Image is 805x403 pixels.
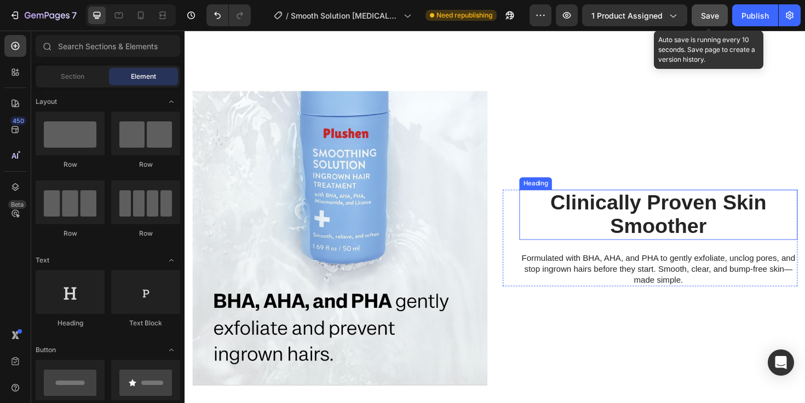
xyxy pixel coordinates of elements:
div: Heading [36,318,105,328]
div: Undo/Redo [206,4,251,26]
span: Toggle open [163,93,180,110]
iframe: Design area [185,31,805,403]
div: Row [36,160,105,170]
div: Row [36,229,105,238]
button: 1 product assigned [582,4,687,26]
span: Layout [36,97,57,107]
input: Search Sections & Elements [36,35,180,57]
span: 1 product assigned [591,10,663,21]
img: gempages_585647930300433213-335e9c3d-ebe4-45a1-86fb-df0adc073ae9.png [8,64,320,376]
button: 7 [4,4,82,26]
div: Open Intercom Messenger [768,349,794,376]
span: Smooth Solution [MEDICAL_DATA] Treatment [291,10,399,21]
div: Heading [357,157,387,167]
button: Save [692,4,728,26]
span: Section [61,72,84,81]
p: Formulated with BHA, AHA, and PHA to gently exfoliate, unclog pores, and stop ingrown hairs befor... [355,236,648,270]
span: Save [701,11,719,20]
span: Text [36,255,49,265]
span: / [286,10,289,21]
div: Text Block [111,318,180,328]
div: Beta [8,200,26,209]
strong: Clinically Proven Skin Smoother [387,170,616,219]
span: Button [36,345,56,355]
p: 7 [72,9,77,22]
span: Toggle open [163,341,180,359]
div: Row [111,160,180,170]
div: 450 [10,116,26,125]
button: Publish [732,4,778,26]
div: Publish [741,10,769,21]
span: Element [131,72,156,81]
div: Row [111,229,180,238]
span: Need republishing [436,10,492,20]
span: Toggle open [163,252,180,269]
